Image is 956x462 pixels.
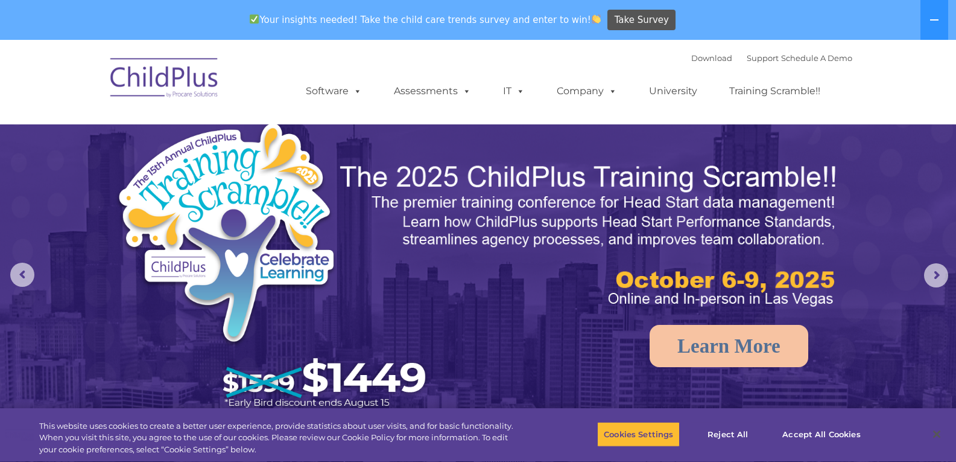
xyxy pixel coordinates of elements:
[168,129,219,138] span: Phone number
[776,422,867,447] button: Accept All Cookies
[607,10,676,31] a: Take Survey
[615,10,669,31] span: Take Survey
[39,420,526,456] div: This website uses cookies to create a better user experience, provide statistics about user visit...
[781,53,852,63] a: Schedule A Demo
[592,14,601,24] img: 👏
[691,53,852,63] font: |
[923,421,950,448] button: Close
[690,422,765,447] button: Reject All
[545,79,629,103] a: Company
[168,80,204,89] span: Last name
[491,79,537,103] a: IT
[250,14,259,24] img: ✅
[382,79,483,103] a: Assessments
[691,53,732,63] a: Download
[650,325,808,367] a: Learn More
[245,8,606,31] span: Your insights needed! Take the child care trends survey and enter to win!
[747,53,779,63] a: Support
[717,79,832,103] a: Training Scramble!!
[637,79,709,103] a: University
[294,79,374,103] a: Software
[104,50,225,110] img: ChildPlus by Procare Solutions
[597,422,680,447] button: Cookies Settings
